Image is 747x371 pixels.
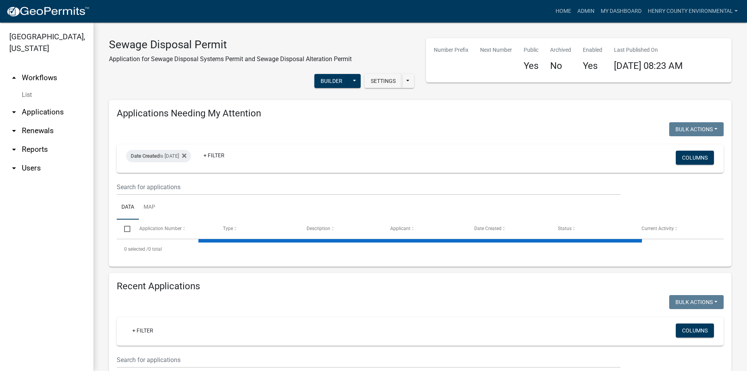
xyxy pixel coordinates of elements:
[669,122,724,136] button: Bulk Actions
[614,46,683,54] p: Last Published On
[390,226,410,231] span: Applicant
[583,46,602,54] p: Enabled
[9,73,19,83] i: arrow_drop_up
[614,60,683,71] span: [DATE] 08:23 AM
[126,150,191,162] div: is [DATE]
[365,74,402,88] button: Settings
[126,324,160,338] a: + Filter
[109,55,352,64] p: Application for Sewage Disposal Systems Permit and Sewage Disposal Alteration Permit
[216,220,299,238] datatable-header-cell: Type
[117,281,724,292] h4: Recent Applications
[598,4,645,19] a: My Dashboard
[642,226,674,231] span: Current Activity
[552,4,574,19] a: Home
[9,164,19,173] i: arrow_drop_down
[474,226,502,231] span: Date Created
[124,246,148,252] span: 0 selected /
[139,195,160,220] a: Map
[676,324,714,338] button: Columns
[645,4,741,19] a: Henry County Environmental
[139,226,182,231] span: Application Number
[9,107,19,117] i: arrow_drop_down
[383,220,466,238] datatable-header-cell: Applicant
[9,145,19,154] i: arrow_drop_down
[117,352,621,368] input: Search for applications
[583,60,602,72] h4: Yes
[314,74,349,88] button: Builder
[197,148,231,162] a: + Filter
[524,46,538,54] p: Public
[551,220,634,238] datatable-header-cell: Status
[480,46,512,54] p: Next Number
[109,38,352,51] h3: Sewage Disposal Permit
[466,220,550,238] datatable-header-cell: Date Created
[299,220,383,238] datatable-header-cell: Description
[117,220,132,238] datatable-header-cell: Select
[574,4,598,19] a: Admin
[223,226,233,231] span: Type
[634,220,718,238] datatable-header-cell: Current Activity
[550,60,571,72] h4: No
[434,46,468,54] p: Number Prefix
[117,239,724,259] div: 0 total
[558,226,572,231] span: Status
[307,226,330,231] span: Description
[524,60,538,72] h4: Yes
[117,195,139,220] a: Data
[676,151,714,165] button: Columns
[550,46,571,54] p: Archived
[669,295,724,309] button: Bulk Actions
[9,126,19,135] i: arrow_drop_down
[131,153,160,159] span: Date Created
[132,220,215,238] datatable-header-cell: Application Number
[117,108,724,119] h4: Applications Needing My Attention
[117,179,621,195] input: Search for applications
